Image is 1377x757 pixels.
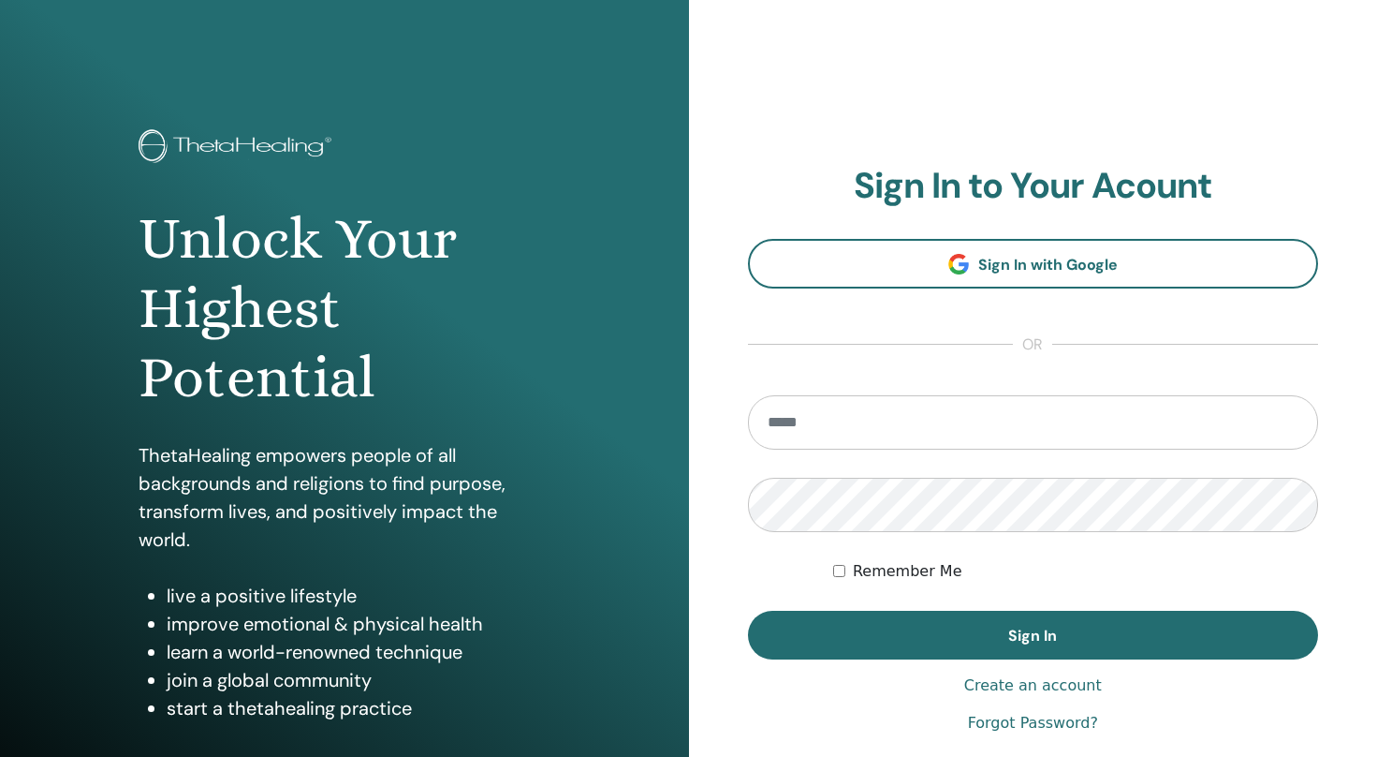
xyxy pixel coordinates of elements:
li: join a global community [167,666,550,694]
p: ThetaHealing empowers people of all backgrounds and religions to find purpose, transform lives, a... [139,441,550,554]
li: start a thetahealing practice [167,694,550,722]
button: Sign In [748,611,1319,660]
h2: Sign In to Your Acount [748,165,1319,208]
label: Remember Me [853,560,962,583]
li: learn a world-renowned technique [167,638,550,666]
li: live a positive lifestyle [167,582,550,610]
h1: Unlock Your Highest Potential [139,204,550,413]
li: improve emotional & physical health [167,610,550,638]
span: Sign In [1008,626,1057,646]
span: or [1013,334,1052,356]
a: Create an account [964,675,1102,697]
div: Keep me authenticated indefinitely or until I manually logout [833,560,1318,583]
a: Sign In with Google [748,239,1319,289]
span: Sign In with Google [978,255,1118,275]
a: Forgot Password? [968,712,1098,735]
